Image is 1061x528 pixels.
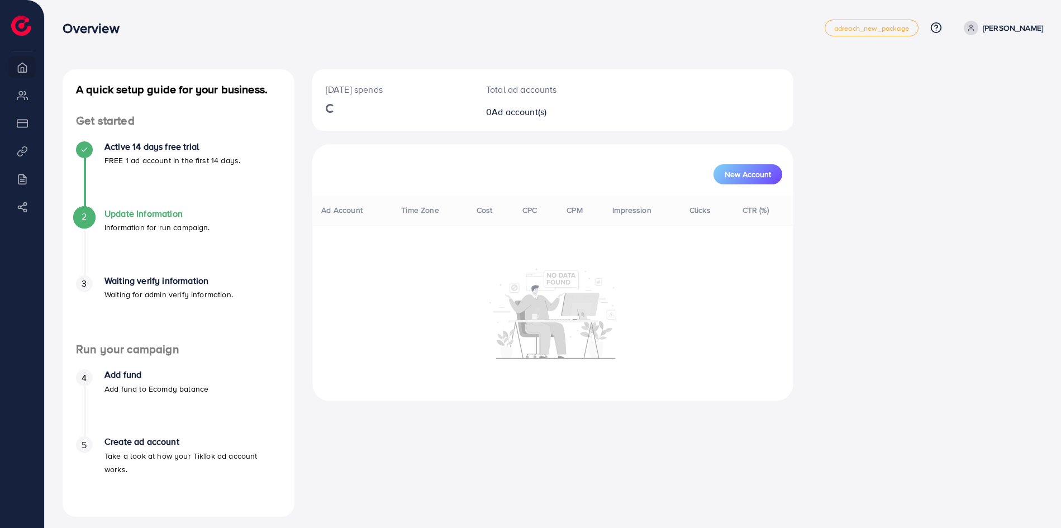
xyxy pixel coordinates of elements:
[63,20,128,36] h3: Overview
[82,210,87,223] span: 2
[492,106,546,118] span: Ad account(s)
[82,439,87,451] span: 5
[713,164,782,184] button: New Account
[63,369,294,436] li: Add fund
[486,107,579,117] h2: 0
[983,21,1043,35] p: [PERSON_NAME]
[63,114,294,128] h4: Get started
[104,288,233,301] p: Waiting for admin verify information.
[104,369,208,380] h4: Add fund
[725,170,771,178] span: New Account
[959,21,1043,35] a: [PERSON_NAME]
[11,16,31,36] img: logo
[104,208,210,219] h4: Update Information
[63,275,294,343] li: Waiting verify information
[82,277,87,290] span: 3
[63,83,294,96] h4: A quick setup guide for your business.
[104,275,233,286] h4: Waiting verify information
[63,436,294,503] li: Create ad account
[82,372,87,384] span: 4
[834,25,909,32] span: adreach_new_package
[63,208,294,275] li: Update Information
[104,141,240,152] h4: Active 14 days free trial
[104,382,208,396] p: Add fund to Ecomdy balance
[486,83,579,96] p: Total ad accounts
[104,154,240,167] p: FREE 1 ad account in the first 14 days.
[326,83,459,96] p: [DATE] spends
[63,343,294,356] h4: Run your campaign
[104,436,281,447] h4: Create ad account
[104,449,281,476] p: Take a look at how your TikTok ad account works.
[63,141,294,208] li: Active 14 days free trial
[104,221,210,234] p: Information for run campaign.
[825,20,919,36] a: adreach_new_package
